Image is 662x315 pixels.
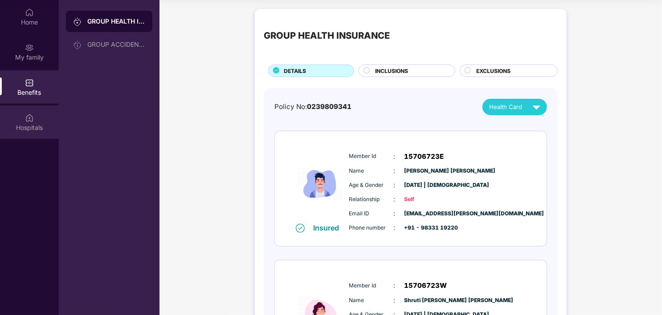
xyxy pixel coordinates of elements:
[349,181,394,190] span: Age & Gender
[307,102,351,111] span: 0239809341
[73,17,82,26] img: svg+xml;base64,PHN2ZyB3aWR0aD0iMjAiIGhlaWdodD0iMjAiIHZpZXdCb3g9IjAgMCAyMCAyMCIgZmlsbD0ibm9uZSIgeG...
[394,295,396,305] span: :
[489,102,522,112] span: Health Card
[349,210,394,218] span: Email ID
[25,78,34,87] img: svg+xml;base64,PHN2ZyBpZD0iQmVuZWZpdHMiIHhtbG5zPSJodHRwOi8vd3d3LnczLm9yZy8yMDAwL3N2ZyIgd2lkdGg9Ij...
[394,209,396,218] span: :
[349,152,394,161] span: Member Id
[405,195,449,204] span: Self
[264,28,390,43] div: GROUP HEALTH INSURANCE
[405,181,449,190] span: [DATE] | [DEMOGRAPHIC_DATA]
[349,167,394,175] span: Name
[87,41,145,48] div: GROUP ACCIDENTAL INSURANCE
[87,17,145,26] div: GROUP HEALTH INSURANCE
[394,152,396,162] span: :
[274,101,351,112] div: Policy No:
[405,167,449,175] span: [PERSON_NAME] [PERSON_NAME]
[476,67,511,75] span: EXCLUSIONS
[405,224,449,232] span: +91 - 98331 19220
[375,67,408,75] span: INCLUSIONS
[482,99,547,115] button: Health Card
[73,40,82,49] img: svg+xml;base64,PHN2ZyB3aWR0aD0iMjAiIGhlaWdodD0iMjAiIHZpZXdCb3g9IjAgMCAyMCAyMCIgZmlsbD0ibm9uZSIgeG...
[529,99,544,115] img: svg+xml;base64,PHN2ZyB4bWxucz0iaHR0cDovL3d3dy53My5vcmcvMjAwMC9zdmciIHZpZXdCb3g9IjAgMCAyNCAyNCIgd2...
[349,224,394,232] span: Phone number
[405,296,449,305] span: Shruti [PERSON_NAME] [PERSON_NAME]
[25,8,34,17] img: svg+xml;base64,PHN2ZyBpZD0iSG9tZSIgeG1sbnM9Imh0dHA6Ly93d3cudzMub3JnLzIwMDAvc3ZnIiB3aWR0aD0iMjAiIG...
[296,224,305,233] img: svg+xml;base64,PHN2ZyB4bWxucz0iaHR0cDovL3d3dy53My5vcmcvMjAwMC9zdmciIHdpZHRoPSIxNiIgaGVpZ2h0PSIxNi...
[394,166,396,176] span: :
[405,210,449,218] span: [EMAIL_ADDRESS][PERSON_NAME][DOMAIN_NAME]
[349,296,394,305] span: Name
[25,113,34,122] img: svg+xml;base64,PHN2ZyBpZD0iSG9zcGl0YWxzIiB4bWxucz0iaHR0cDovL3d3dy53My5vcmcvMjAwMC9zdmciIHdpZHRoPS...
[394,281,396,291] span: :
[405,151,444,162] span: 15706723E
[294,145,347,223] img: icon
[394,223,396,233] span: :
[314,223,345,232] div: Insured
[25,43,34,52] img: svg+xml;base64,PHN2ZyB3aWR0aD0iMjAiIGhlaWdodD0iMjAiIHZpZXdCb3g9IjAgMCAyMCAyMCIgZmlsbD0ibm9uZSIgeG...
[349,282,394,290] span: Member Id
[394,180,396,190] span: :
[405,280,447,291] span: 15706723W
[284,67,306,75] span: DETAILS
[394,194,396,204] span: :
[349,195,394,204] span: Relationship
